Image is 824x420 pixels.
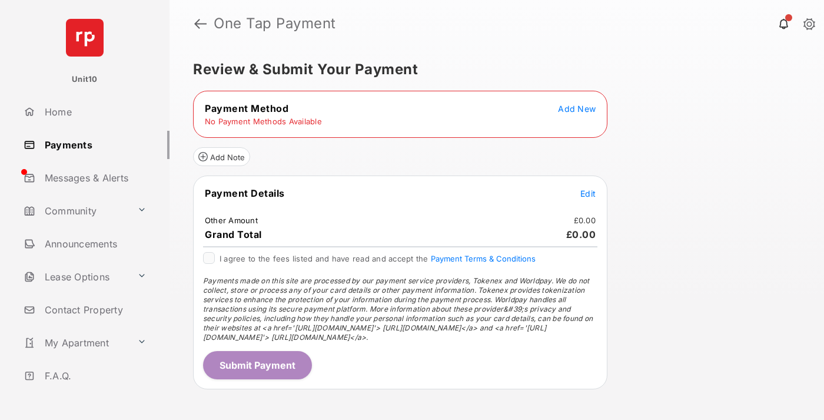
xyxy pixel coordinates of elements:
[19,362,170,390] a: F.A.Q.
[431,254,536,263] button: I agree to the fees listed and have read and accept the
[214,16,336,31] strong: One Tap Payment
[558,102,596,114] button: Add New
[19,197,132,225] a: Community
[19,98,170,126] a: Home
[19,296,170,324] a: Contact Property
[19,164,170,192] a: Messages & Alerts
[66,19,104,57] img: svg+xml;base64,PHN2ZyB4bWxucz0iaHR0cDovL3d3dy53My5vcmcvMjAwMC9zdmciIHdpZHRoPSI2NCIgaGVpZ2h0PSI2NC...
[203,351,312,379] button: Submit Payment
[205,102,288,114] span: Payment Method
[580,188,596,199] span: Edit
[19,329,132,357] a: My Apartment
[72,74,98,85] p: Unit10
[204,116,323,127] td: No Payment Methods Available
[193,147,250,166] button: Add Note
[204,215,258,226] td: Other Amount
[580,187,596,199] button: Edit
[193,62,791,77] h5: Review & Submit Your Payment
[205,187,285,199] span: Payment Details
[558,104,596,114] span: Add New
[19,230,170,258] a: Announcements
[19,131,170,159] a: Payments
[205,229,262,240] span: Grand Total
[19,263,132,291] a: Lease Options
[573,215,596,226] td: £0.00
[220,254,536,263] span: I agree to the fees listed and have read and accept the
[203,276,593,342] span: Payments made on this site are processed by our payment service providers, Tokenex and Worldpay. ...
[566,229,596,240] span: £0.00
